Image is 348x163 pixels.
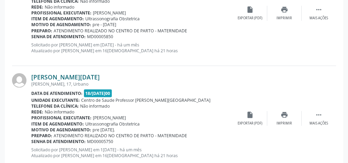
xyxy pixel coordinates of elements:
[81,97,210,103] span: Centro de Saude Professor [PERSON_NAME][GEOGRAPHIC_DATA]
[31,28,52,34] b: Preparo:
[31,109,43,115] b: Rede:
[31,90,83,96] b: Data de atendimento:
[246,111,254,119] i: insert_drive_file
[93,10,126,16] span: [PERSON_NAME]
[31,22,91,28] b: Motivo de agendamento:
[31,139,86,144] b: Senha de atendimento:
[45,109,74,115] span: Não informado
[84,89,112,97] span: 18/[DATE]00
[93,115,126,121] span: [PERSON_NAME]
[87,34,113,40] span: MD00005850
[54,133,187,139] span: ATENDIMENTO REALIZADO NO CENTRO DE PARTO - MATERNIDADE
[31,42,233,54] p: Solicitado por [PERSON_NAME] em [DATE] - há um mês Atualizado por [PERSON_NAME] em 16[DEMOGRAPHIC...
[31,147,233,159] p: Solicitado por [PERSON_NAME] em 1[DATE] - há um mês Atualizado por [PERSON_NAME] em 16[DEMOGRAPHI...
[85,16,140,22] span: Ultrassonografia Obstetrica
[80,103,110,109] span: Não informado
[246,6,254,13] i: insert_drive_file
[315,111,323,119] i: 
[45,4,74,10] span: Não informado
[238,16,262,21] div: Exportar (PDF)
[276,121,292,126] div: Imprimir
[31,103,79,109] b: Telefone da clínica:
[31,81,233,87] div: [PERSON_NAME], 17, Urbano
[281,111,288,119] i: print
[309,16,328,21] div: Mais ações
[85,121,140,127] span: Ultrassonografia Obstetrica
[31,115,91,121] b: Profissional executante:
[309,121,328,126] div: Mais ações
[31,16,84,22] b: Item de agendamento:
[12,73,26,88] img: img
[31,97,80,103] b: Unidade executante:
[31,4,43,10] b: Rede:
[31,10,91,16] b: Profissional executante:
[31,34,86,40] b: Senha de atendimento:
[93,22,116,28] span: pre - [DATE]
[315,6,323,13] i: 
[31,121,84,127] b: Item de agendamento:
[281,6,288,13] i: print
[31,127,91,133] b: Motivo de agendamento:
[87,139,113,144] span: MD00005750
[238,121,262,126] div: Exportar (PDF)
[31,73,100,81] a: [PERSON_NAME][DATE]
[54,28,187,34] span: ATENDIMENTO REALIZADO NO CENTRO DE PARTO - MATERNIDADE
[31,133,52,139] b: Preparo:
[93,127,115,133] span: pre [DATE].
[276,16,292,21] div: Imprimir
